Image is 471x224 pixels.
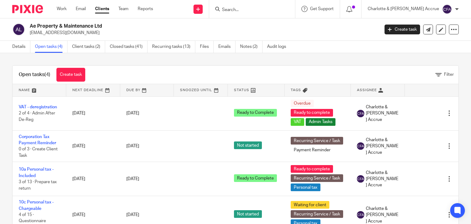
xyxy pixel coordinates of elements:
[76,6,86,12] a: Email
[30,30,375,36] p: [EMAIL_ADDRESS][DOMAIN_NAME]
[291,183,320,191] span: Personal tax
[234,174,277,182] span: Ready to Complete
[357,175,364,183] img: svg%3E
[357,211,364,218] img: svg%3E
[357,110,364,117] img: svg%3E
[234,109,277,117] span: Ready to Complete
[126,111,139,115] span: [DATE]
[357,142,364,150] img: svg%3E
[291,137,343,145] span: Recurring Service / Task
[126,144,139,148] span: [DATE]
[291,100,314,107] span: Overdue
[291,88,301,92] span: Tags
[291,146,334,154] span: Payment Reminder
[180,88,212,92] span: Snoozed Until
[291,118,304,126] span: VAT
[118,6,128,12] a: Team
[95,6,109,12] a: Clients
[35,41,67,53] a: Open tasks (4)
[368,6,439,12] p: Charlotte & [PERSON_NAME] Accrue
[234,210,262,218] span: Not started
[19,105,57,109] a: VAT - deregistration
[218,41,235,53] a: Emails
[19,180,57,191] span: 3 of 13 · Prepare tax return
[444,72,454,77] span: Filter
[12,5,43,13] img: Pixie
[310,7,334,11] span: Get Support
[30,23,306,29] h2: Ae Property & Maintenance Ltd
[66,130,120,162] td: [DATE]
[56,68,85,82] a: Create task
[19,200,54,210] a: 10c Personal tax - Chargeable
[366,104,398,123] span: Charlotte & [PERSON_NAME] Accrue
[234,141,262,149] span: Not started
[19,135,56,145] a: Corporation Tax Payment Reminder
[291,201,329,209] span: Waiting for client
[152,41,195,53] a: Recurring tasks (13)
[291,165,333,173] span: Ready to complete
[385,25,420,34] a: Create task
[66,162,120,196] td: [DATE]
[442,4,452,14] img: svg%3E
[72,41,105,53] a: Client tasks (2)
[12,23,25,36] img: svg%3E
[126,177,139,181] span: [DATE]
[291,174,343,182] span: Recurring Service / Task
[44,72,50,77] span: (4)
[291,109,333,117] span: Ready to complete
[366,137,398,156] span: Charlotte & [PERSON_NAME] Accrue
[66,96,120,130] td: [DATE]
[19,167,54,178] a: 10a Personal tax - Included
[12,41,30,53] a: Details
[291,210,343,218] span: Recurring Service / Task
[19,147,58,158] span: 0 of 3 · Create Client Task
[366,170,398,188] span: Charlotte & [PERSON_NAME] Accrue
[19,111,55,122] span: 2 of 4 · Admin After De-Reg
[57,6,67,12] a: Work
[234,88,249,92] span: Status
[240,41,262,53] a: Notes (2)
[267,41,291,53] a: Audit logs
[126,213,139,217] span: [DATE]
[221,7,277,13] input: Search
[200,41,214,53] a: Files
[110,41,147,53] a: Closed tasks (41)
[306,118,335,126] span: Admin Tasks
[138,6,153,12] a: Reports
[19,71,50,78] h1: Open tasks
